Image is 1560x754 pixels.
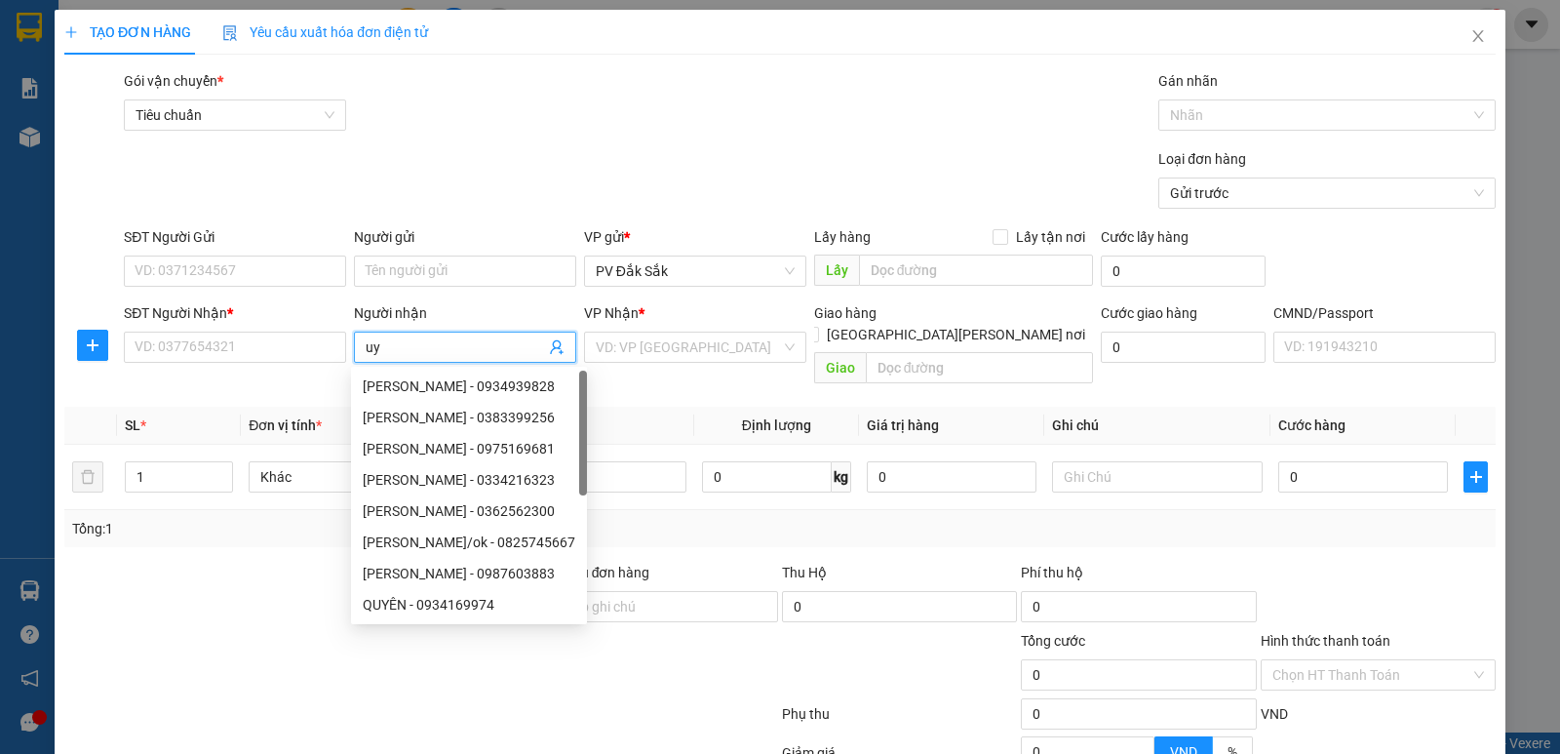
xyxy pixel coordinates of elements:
[859,255,1094,286] input: Dọc đường
[1464,469,1487,485] span: plus
[363,438,575,459] div: [PERSON_NAME] - 0975169681
[814,305,877,321] span: Giao hàng
[1451,10,1505,64] button: Close
[64,24,191,40] span: TẠO ĐƠN HÀNG
[1101,332,1266,363] input: Cước giao hàng
[543,591,778,622] input: Ghi chú đơn hàng
[351,589,587,620] div: QUYÊN - 0934169974
[222,24,428,40] span: Yêu cầu xuất hóa đơn điện tử
[351,402,587,433] div: luyến - 0383399256
[584,305,639,321] span: VP Nhận
[1463,461,1488,493] button: plus
[354,302,576,324] div: Người nhận
[351,496,587,527] div: nguyên - 0362562300
[363,376,575,397] div: [PERSON_NAME] - 0934939828
[260,462,448,492] span: Khác
[77,330,108,361] button: plus
[1261,706,1288,722] span: VND
[64,25,78,39] span: plus
[124,302,346,324] div: SĐT Người Nhận
[78,337,107,353] span: plus
[124,73,223,89] span: Gói vận chuyển
[782,565,827,580] span: Thu Hộ
[549,339,565,355] span: user-add
[363,532,575,553] div: [PERSON_NAME]/ok - 0825745667
[1101,305,1197,321] label: Cước giao hàng
[363,407,575,428] div: [PERSON_NAME] - 0383399256
[814,229,871,245] span: Lấy hàng
[867,461,1036,493] input: 0
[1044,407,1270,445] th: Ghi chú
[596,257,795,286] span: PV Đắk Sắk
[1008,226,1093,248] span: Lấy tận nơi
[780,703,1019,737] div: Phụ thu
[1261,633,1390,649] label: Hình thức thanh toán
[814,255,859,286] span: Lấy
[1052,461,1263,493] input: Ghi Chú
[363,563,575,584] div: [PERSON_NAME] - 0987603883
[351,558,587,589] div: Thuỳ - 0987603883
[125,417,140,433] span: SL
[1170,179,1484,208] span: Gửi trước
[543,565,650,580] label: Ghi chú đơn hàng
[1273,302,1496,324] div: CMND/Passport
[1470,28,1486,44] span: close
[1158,151,1246,167] label: Loại đơn hàng
[124,226,346,248] div: SĐT Người Gửi
[1278,417,1345,433] span: Cước hàng
[867,417,939,433] span: Giá trị hàng
[363,500,575,522] div: [PERSON_NAME] - 0362562300
[1101,229,1189,245] label: Cước lấy hàng
[363,594,575,615] div: QUYÊN - 0934169974
[742,417,811,433] span: Định lượng
[351,433,587,464] div: thúy - 0975169681
[832,461,851,493] span: kg
[1021,633,1085,649] span: Tổng cước
[584,226,806,248] div: VP gửi
[72,461,103,493] button: delete
[222,25,238,41] img: icon
[354,226,576,248] div: Người gửi
[249,417,322,433] span: Đơn vị tính
[351,371,587,402] div: thúy vân - 0934939828
[819,324,1093,345] span: [GEOGRAPHIC_DATA][PERSON_NAME] nơi
[866,352,1094,383] input: Dọc đường
[1158,73,1218,89] label: Gán nhãn
[1101,256,1266,287] input: Cước lấy hàng
[136,100,334,130] span: Tiêu chuẩn
[814,352,866,383] span: Giao
[72,518,604,539] div: Tổng: 1
[351,464,587,496] div: nguyen - 0334216323
[351,527,587,558] div: thuy/ok - 0825745667
[363,469,575,491] div: [PERSON_NAME] - 0334216323
[1021,562,1256,591] div: Phí thu hộ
